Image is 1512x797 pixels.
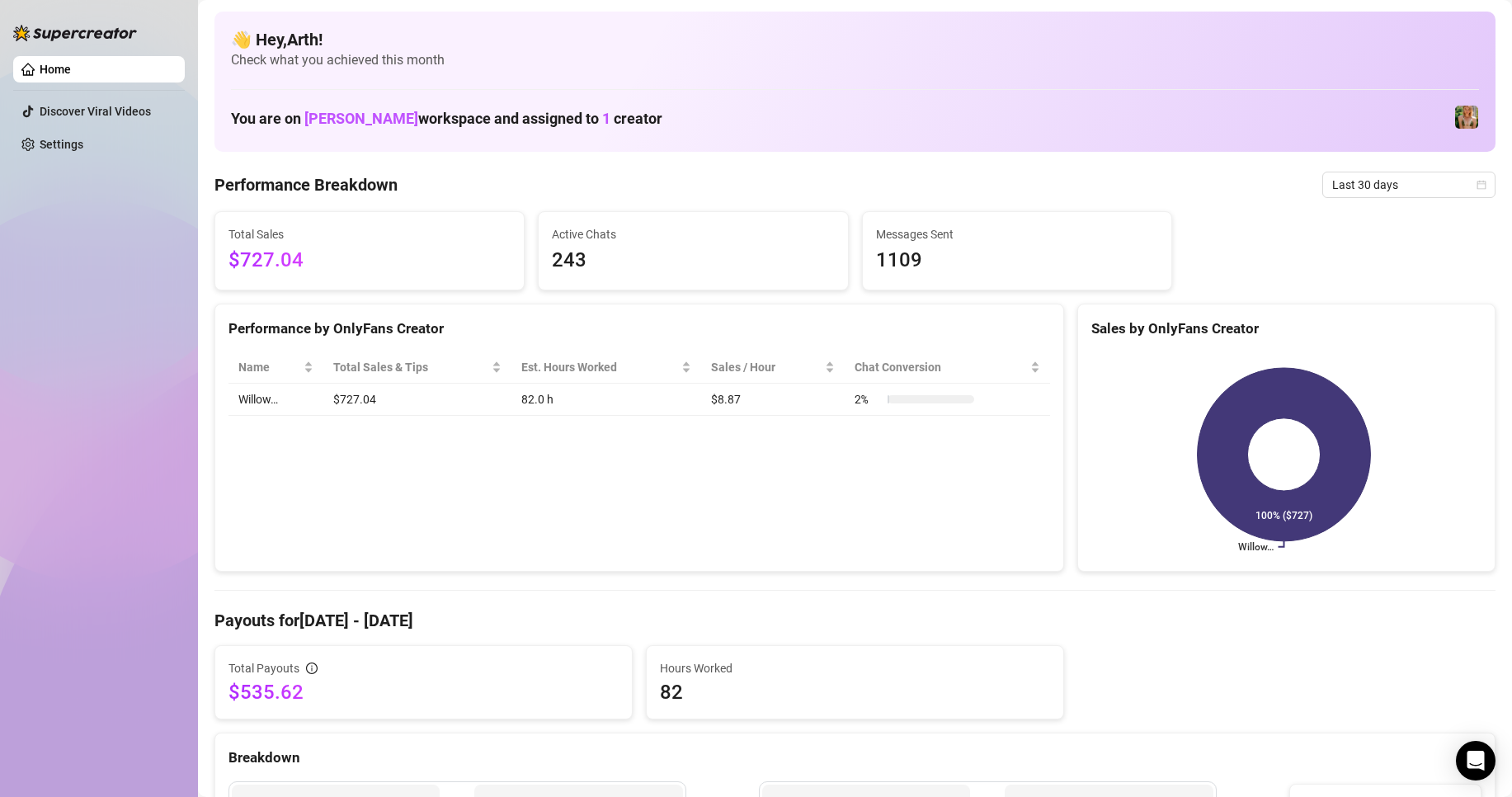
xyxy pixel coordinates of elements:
[876,225,1158,243] span: Messages Sent
[228,351,323,384] th: Name
[228,225,511,243] span: Total Sales
[323,351,511,384] th: Total Sales & Tips
[231,51,1479,69] span: Check what you achieved this month
[228,679,619,705] span: $535.62
[701,384,845,416] td: $8.87
[306,663,318,674] span: info-circle
[40,138,83,151] a: Settings
[552,225,834,243] span: Active Chats
[1091,318,1481,340] div: Sales by OnlyFans Creator
[304,110,418,127] span: [PERSON_NAME]
[228,318,1050,340] div: Performance by OnlyFans Creator
[1456,741,1496,780] div: Open Intercom Messenger
[1238,541,1274,553] text: Willow…
[40,105,151,118] a: Discover Viral Videos
[855,358,1027,376] span: Chat Conversion
[1332,172,1486,197] span: Last 30 days
[13,25,137,41] img: logo-BBDzfeDw.svg
[231,28,1479,51] h4: 👋 Hey, Arth !
[660,659,1050,677] span: Hours Worked
[238,358,300,376] span: Name
[660,679,1050,705] span: 82
[711,358,822,376] span: Sales / Hour
[228,747,1481,769] div: Breakdown
[845,351,1050,384] th: Chat Conversion
[228,659,299,677] span: Total Payouts
[214,609,1496,632] h4: Payouts for [DATE] - [DATE]
[521,358,678,376] div: Est. Hours Worked
[511,384,701,416] td: 82.0 h
[228,384,323,416] td: Willow…
[855,390,881,408] span: 2 %
[1477,180,1486,190] span: calendar
[333,358,488,376] span: Total Sales & Tips
[876,245,1158,276] span: 1109
[323,384,511,416] td: $727.04
[701,351,845,384] th: Sales / Hour
[231,110,662,128] h1: You are on workspace and assigned to creator
[214,173,398,196] h4: Performance Breakdown
[552,245,834,276] span: 243
[40,63,71,76] a: Home
[1455,106,1478,129] img: Willow
[602,110,610,127] span: 1
[228,245,511,276] span: $727.04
